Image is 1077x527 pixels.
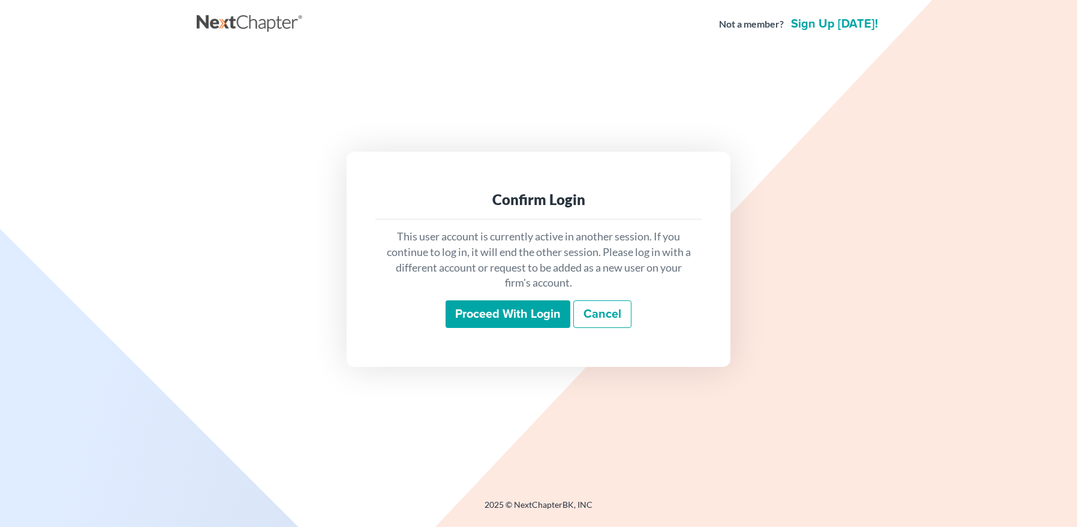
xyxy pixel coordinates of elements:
[446,300,570,328] input: Proceed with login
[385,229,692,291] p: This user account is currently active in another session. If you continue to log in, it will end ...
[197,499,880,520] div: 2025 © NextChapterBK, INC
[719,17,784,31] strong: Not a member?
[573,300,631,328] a: Cancel
[385,190,692,209] div: Confirm Login
[789,18,880,30] a: Sign up [DATE]!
